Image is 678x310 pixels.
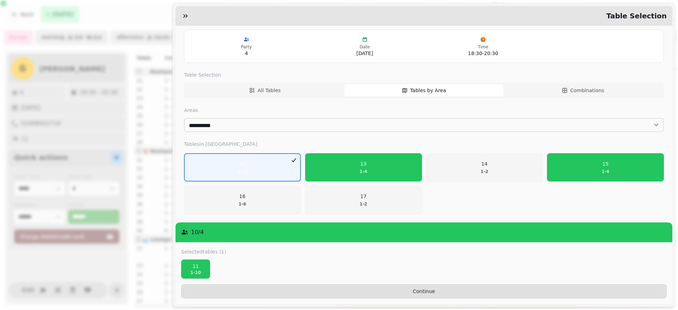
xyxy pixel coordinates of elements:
[427,44,540,50] p: Time
[305,153,422,181] button: 131-4
[190,44,303,50] p: Party
[570,87,604,94] span: Combinations
[184,263,207,270] p: 11
[184,71,664,78] label: Table Selection
[547,153,664,181] button: 151-4
[184,107,664,114] label: Areas
[190,50,303,57] p: 4
[237,169,248,174] p: 1 - 10
[359,160,367,167] p: 13
[426,153,543,181] button: 141-2
[239,201,246,207] p: 1 - 6
[181,248,226,255] label: Selected tables (1)
[184,141,664,148] label: Tables in [GEOGRAPHIC_DATA]
[184,186,301,214] button: 161-6
[184,153,301,181] button: 111-10
[359,169,367,174] p: 1 - 4
[237,160,248,167] p: 11
[481,160,488,167] p: 14
[427,50,540,57] p: 18:30 - 20:30
[602,160,609,167] p: 15
[308,50,421,57] p: [DATE]
[181,284,667,298] button: Continue
[359,193,367,200] p: 17
[344,84,503,97] button: Tables by Area
[187,289,661,294] span: Continue
[481,169,488,174] p: 1 - 2
[184,270,207,275] p: 1 - 10
[305,186,422,214] button: 171-2
[602,169,609,174] p: 1 - 4
[258,87,281,94] span: All Tables
[359,201,367,207] p: 1 - 2
[239,193,246,200] p: 16
[181,260,210,279] button: 111-10
[191,228,204,237] p: 10 / 4
[410,87,446,94] span: Tables by Area
[504,84,662,97] button: Combinations
[308,44,421,50] p: Date
[185,84,344,97] button: All Tables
